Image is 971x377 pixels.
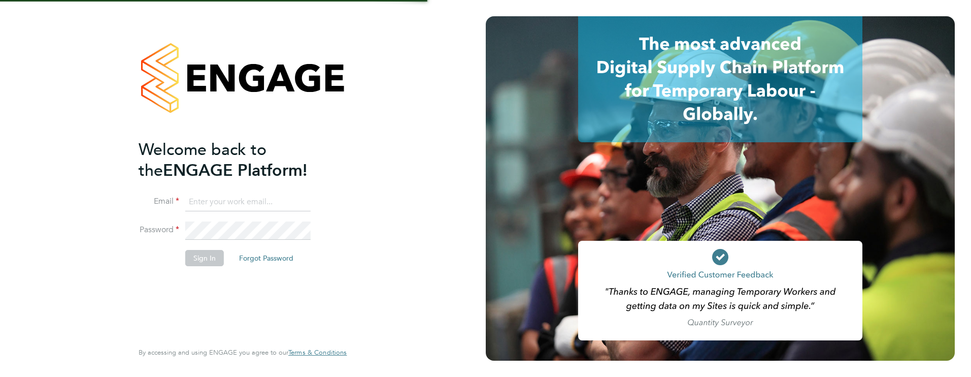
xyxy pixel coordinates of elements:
[139,140,266,180] span: Welcome back to the
[185,250,224,266] button: Sign In
[288,349,347,357] a: Terms & Conditions
[139,225,179,235] label: Password
[139,196,179,207] label: Email
[139,348,347,357] span: By accessing and using ENGAGE you agree to our
[185,193,311,211] input: Enter your work email...
[139,139,337,181] h2: ENGAGE Platform!
[231,250,302,266] button: Forgot Password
